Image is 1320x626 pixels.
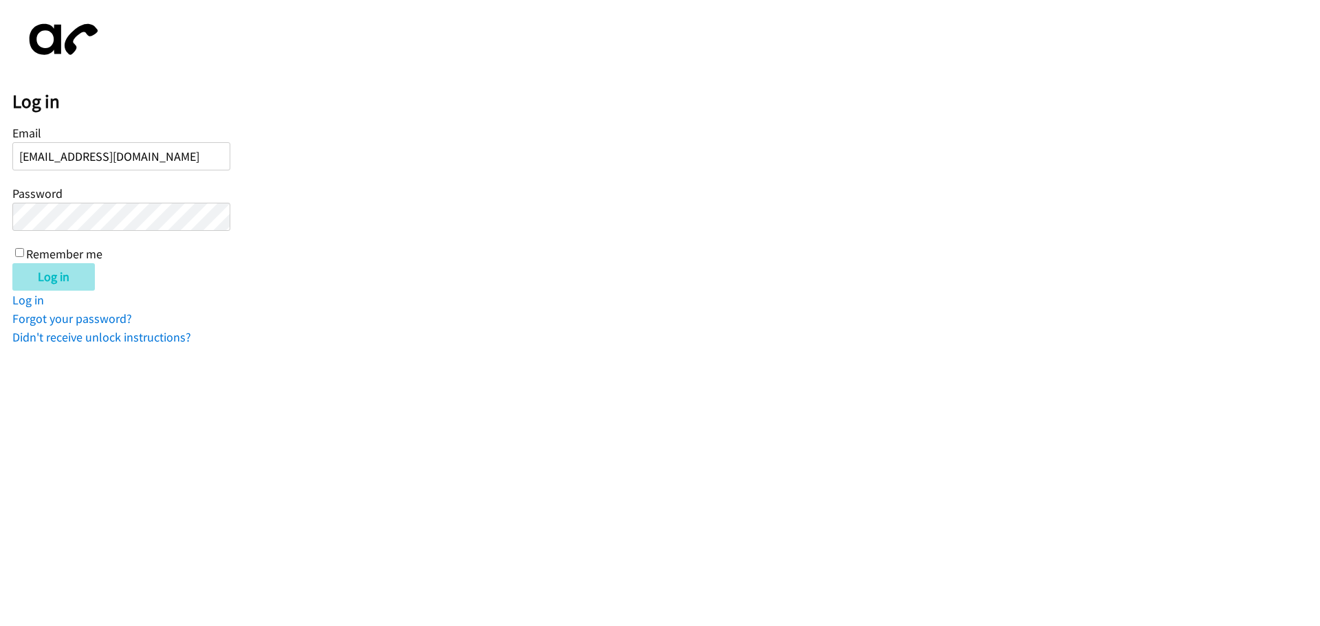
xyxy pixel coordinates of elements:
a: Forgot your password? [12,311,132,326]
a: Log in [12,292,44,308]
label: Password [12,186,63,201]
a: Didn't receive unlock instructions? [12,329,191,345]
label: Email [12,125,41,141]
label: Remember me [26,246,102,262]
h2: Log in [12,90,1320,113]
input: Log in [12,263,95,291]
img: aphone-8a226864a2ddd6a5e75d1ebefc011f4aa8f32683c2d82f3fb0802fe031f96514.svg [12,12,109,67]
